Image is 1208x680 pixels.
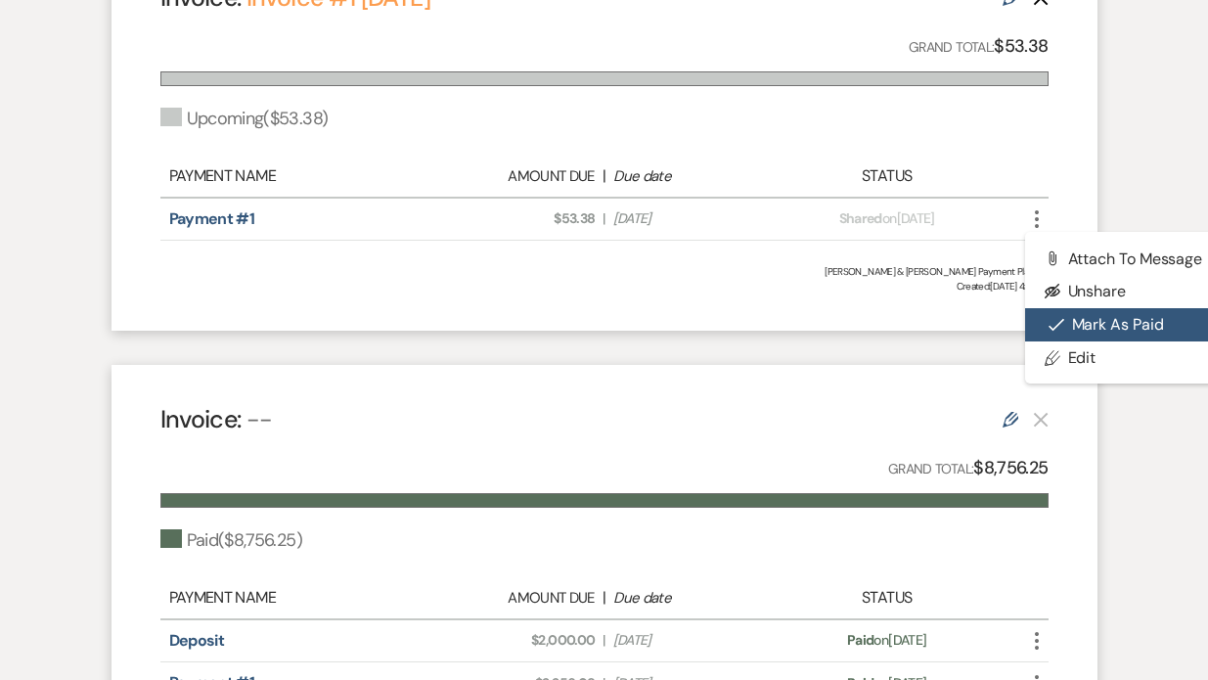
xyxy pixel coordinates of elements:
p: Grand Total: [888,454,1049,482]
p: Grand Total: [909,32,1049,61]
div: Due date [613,165,768,188]
span: [DATE] [613,208,768,229]
span: | [603,208,604,229]
div: Due date [613,587,768,610]
span: -- [246,403,273,435]
span: | [603,630,604,651]
span: Paid [847,631,873,649]
div: | [430,164,779,188]
div: Payment Name [169,586,430,610]
span: Shared [839,209,882,227]
div: on [DATE] [778,208,995,229]
a: Payment #1 [169,208,255,229]
strong: $53.38 [994,34,1048,58]
div: on [DATE] [778,630,995,651]
strong: $8,756.25 [973,456,1048,479]
div: [PERSON_NAME] & [PERSON_NAME] Payment Plan #2 [160,264,1049,279]
div: Status [778,586,995,610]
div: | [430,586,779,610]
div: Amount Due [440,165,595,188]
h4: Invoice: [160,402,273,436]
div: Amount Due [440,587,595,610]
div: Payment Name [169,164,430,188]
div: Paid ( $8,756.25 ) [160,527,302,554]
div: Upcoming ( $53.38 ) [160,106,329,132]
span: $2,000.00 [440,630,595,651]
button: This payment plan cannot be deleted because it contains links that have been paid through Weven’s... [1033,411,1049,428]
span: $53.38 [440,208,595,229]
div: Status [778,164,995,188]
span: Created: [DATE] 4:51 PM [160,279,1049,294]
span: [DATE] [613,630,768,651]
a: Deposit [169,630,225,651]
